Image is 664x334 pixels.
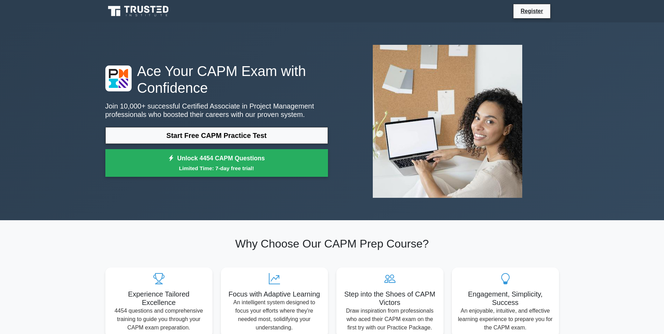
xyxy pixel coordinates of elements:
[105,127,328,144] a: Start Free CAPM Practice Test
[226,290,322,298] h5: Focus with Adaptive Learning
[457,307,553,332] p: An enjoyable, intuitive, and effective learning experience to prepare you for the CAPM exam.
[105,102,328,119] p: Join 10,000+ successful Certified Associate in Project Management professionals who boosted their...
[114,164,319,172] small: Limited Time: 7-day free trial!
[457,290,553,307] h5: Engagement, Simplicity, Success
[105,149,328,177] a: Unlock 4454 CAPM QuestionsLimited Time: 7-day free trial!
[111,290,207,307] h5: Experience Tailored Excellence
[111,307,207,332] p: 4454 questions and comprehensive training to guide you through your CAPM exam preparation.
[105,237,559,250] h2: Why Choose Our CAPM Prep Course?
[516,7,547,15] a: Register
[105,63,328,96] h1: Ace Your CAPM Exam with Confidence
[342,290,438,307] h5: Step into the Shoes of CAPM Victors
[342,307,438,332] p: Draw inspiration from professionals who aced their CAPM exam on the first try with our Practice P...
[226,298,322,332] p: An intelligent system designed to focus your efforts where they're needed most, solidifying your ...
